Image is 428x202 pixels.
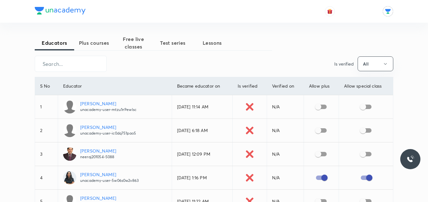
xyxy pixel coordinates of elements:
[80,171,139,178] p: [PERSON_NAME]
[35,39,74,47] span: Educators
[193,39,232,47] span: Lessons
[63,147,167,161] a: [PERSON_NAME]neeraj201054-5088
[383,6,393,17] img: Rajan Naman
[35,119,58,142] td: 2
[35,142,58,166] td: 3
[267,166,304,190] td: N/A
[80,154,116,160] p: neeraj201054-5088
[114,35,153,50] span: Free live classes
[153,39,193,47] span: Test series
[172,77,232,95] th: Became educator on
[327,9,333,14] img: avatar
[172,142,232,166] td: [DATE] 12:09 PM
[358,56,393,71] button: All
[35,77,58,95] th: S No
[80,130,136,136] p: unacademy-user-ic0dq751pao5
[325,6,335,16] button: avatar
[63,171,167,184] a: [PERSON_NAME]unacademy-user-5w06s0w2v863
[80,124,136,130] p: [PERSON_NAME]
[304,77,339,95] th: Allow plus
[172,95,232,119] td: [DATE] 11:14 AM
[232,77,267,95] th: Is verified
[80,100,136,107] p: [PERSON_NAME]
[35,7,86,16] a: Company Logo
[267,77,304,95] th: Verified on
[74,39,114,47] span: Plus courses
[63,124,167,137] a: [PERSON_NAME]unacademy-user-ic0dq751pao5
[80,195,138,201] p: [PERSON_NAME]
[407,155,414,163] img: ttu
[339,77,393,95] th: Allow special class
[267,95,304,119] td: N/A
[267,142,304,166] td: N/A
[80,178,139,183] p: unacademy-user-5w06s0w2v863
[80,147,116,154] p: [PERSON_NAME]
[35,166,58,190] td: 4
[35,95,58,119] td: 1
[267,119,304,142] td: N/A
[172,166,232,190] td: [DATE] 1:16 PM
[172,119,232,142] td: [DATE] 6:18 AM
[80,107,136,113] p: unacademy-user-mtzu1n9ewlsc
[334,61,354,67] p: Is verified
[63,100,167,113] a: [PERSON_NAME]unacademy-user-mtzu1n9ewlsc
[35,56,106,72] input: Search...
[58,77,172,95] th: Educator
[35,7,86,14] img: Company Logo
